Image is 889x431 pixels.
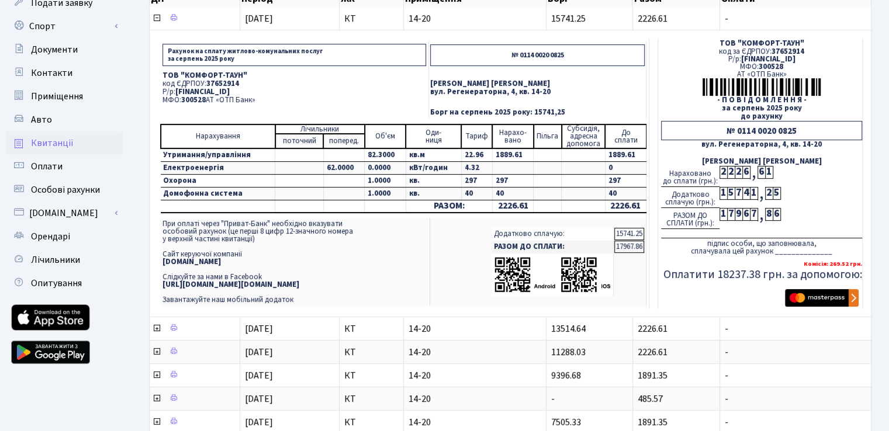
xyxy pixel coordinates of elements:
[161,124,275,148] td: Нарахування
[765,208,773,221] div: 8
[31,137,74,150] span: Квитанції
[161,175,275,187] td: Охорона
[406,200,492,213] td: РАЗОМ:
[245,392,273,405] span: [DATE]
[661,105,862,112] div: за серпень 2025 року
[661,267,862,281] h5: Оплатити 18237.38 грн. за допомогою:
[605,148,646,162] td: 1889.61
[181,95,206,105] span: 300528
[725,394,866,404] span: -
[661,113,862,120] div: до рахунку
[162,96,426,104] p: МФО: АТ «ОТП Банк»
[750,166,757,179] div: ,
[725,371,866,380] span: -
[661,55,862,63] div: Р/р:
[409,14,541,23] span: 14-20
[757,166,765,179] div: 6
[757,208,765,221] div: ,
[160,218,430,306] td: При оплаті через "Приват-Банк" необхідно вказувати особовий рахунок (це перші 8 цифр 12-значного ...
[638,322,667,335] span: 2226.61
[719,166,727,179] div: 2
[661,48,862,55] div: код за ЄДРПОУ:
[6,131,123,155] a: Квитанції
[492,200,533,213] td: 2226.61
[605,124,646,148] td: До cплати
[409,324,541,333] span: 14-20
[741,54,795,64] span: [FINANCIAL_ID]
[161,162,275,175] td: Електроенергія
[31,90,83,103] span: Приміщення
[494,256,611,294] img: apps-qrcodes.png
[245,346,273,359] span: [DATE]
[406,187,461,200] td: кв.
[344,394,399,404] span: КТ
[492,124,533,148] td: Нарахо- вано
[719,208,727,221] div: 1
[461,148,492,162] td: 22.96
[31,277,82,290] span: Опитування
[773,208,780,221] div: 6
[492,148,533,162] td: 1889.61
[162,256,221,267] b: [DOMAIN_NAME]
[661,238,862,255] div: підпис особи, що заповнювала, сплачувала цей рахунок ______________
[365,148,406,162] td: 82.3000
[725,14,866,23] span: -
[638,346,667,359] span: 2226.61
[725,418,866,427] span: -
[727,208,735,221] div: 7
[275,134,324,148] td: поточний
[31,43,78,56] span: Документи
[245,322,273,335] span: [DATE]
[365,187,406,200] td: 1.0000
[551,369,581,382] span: 9396.68
[765,166,773,179] div: 1
[461,187,492,200] td: 40
[323,162,364,175] td: 62.0000
[727,166,735,179] div: 2
[661,158,862,165] div: [PERSON_NAME] [PERSON_NAME]
[605,200,646,213] td: 2226.61
[661,40,862,47] div: ТОВ "КОМФОРТ-ТАУН"
[430,80,645,88] p: [PERSON_NAME] [PERSON_NAME]
[534,124,562,148] td: Пільга
[661,63,862,71] div: МФО:
[735,166,742,179] div: 2
[461,124,492,148] td: Тариф
[614,241,644,253] td: 17967.86
[175,86,230,97] span: [FINANCIAL_ID]
[461,162,492,175] td: 4.32
[6,38,123,61] a: Документи
[461,175,492,187] td: 297
[409,418,541,427] span: 14-20
[614,228,644,240] td: 15741.25
[344,418,399,427] span: КТ
[344,371,399,380] span: КТ
[6,61,123,85] a: Контакти
[6,85,123,108] a: Приміщення
[161,148,275,162] td: Утримання/управління
[409,371,541,380] span: 14-20
[245,12,273,25] span: [DATE]
[551,416,581,429] span: 7505.33
[6,201,123,225] a: [DOMAIN_NAME]
[365,124,406,148] td: Об'єм
[785,289,859,307] img: Masterpass
[406,162,461,175] td: кВт/годин
[409,347,541,357] span: 14-20
[162,88,426,96] p: Р/р:
[245,416,273,429] span: [DATE]
[6,225,123,248] a: Орендарі
[206,78,239,89] span: 37652914
[365,162,406,175] td: 0.0000
[735,208,742,221] div: 9
[162,80,426,88] p: код ЄДРПОУ:
[406,124,461,148] td: Оди- ниця
[605,187,646,200] td: 40
[6,272,123,295] a: Опитування
[344,14,399,23] span: КТ
[551,12,586,25] span: 15741.25
[661,96,862,104] div: - П О В І Д О М Л Е Н Н Я -
[365,175,406,187] td: 1.0000
[765,187,773,200] div: 2
[245,369,273,382] span: [DATE]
